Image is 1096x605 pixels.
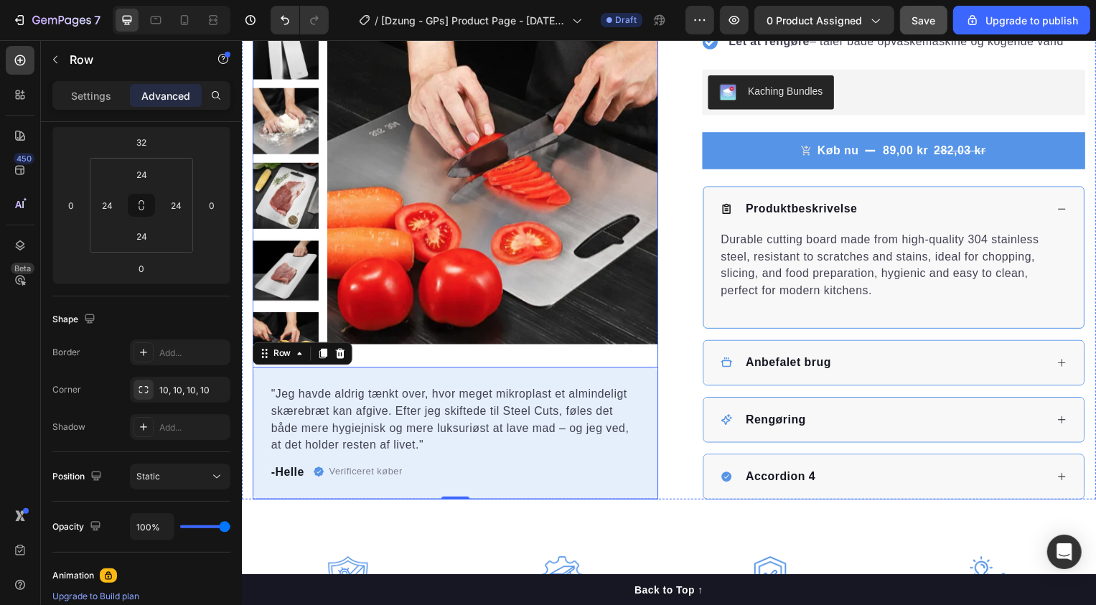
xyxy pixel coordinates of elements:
[754,6,894,34] button: 0 product assigned
[52,346,80,359] div: Border
[60,194,82,216] input: 0
[696,101,751,121] div: 282,03 kr
[733,520,776,563] img: gempages_581492367509422600-4272ea09-0235-4519-86e3-97acaf1d449d.png
[517,520,560,563] img: gempages_581492367509422600-9cdf8390-1930-4c20-ad44-0e7f52fec687.png
[6,6,107,34] button: 7
[166,194,187,216] input: 24px
[131,514,174,540] input: Auto
[141,88,190,103] p: Advanced
[301,520,345,563] img: gempages_581492367509422600-2ef1f8a5-d96a-4214-b9da-37505560ee08.png
[52,467,105,487] div: Position
[71,88,111,103] p: Settings
[965,13,1078,28] div: Upgrade to publish
[1047,535,1082,569] div: Open Intercom Messenger
[767,13,862,28] span: 0 product assigned
[615,14,637,27] span: Draft
[645,101,694,121] div: 89,00 kr
[470,35,597,70] button: Kaching Bundles
[94,11,100,29] p: 7
[52,569,94,582] div: Animation
[508,316,594,334] p: Anbefalet brug
[506,429,581,451] div: Accordion 4
[85,520,128,563] img: gempages_581492367509422600-896e56b0-fee0-457b-bd23-0a934ee22361.png
[52,383,81,396] div: Corner
[396,547,465,562] div: Back to Top ↑
[70,51,192,68] p: Row
[900,6,947,34] button: Save
[52,590,230,603] div: Upgrade to Build plan
[510,44,586,59] div: Kaching Bundles
[127,131,156,153] input: 32
[159,347,227,360] div: Add...
[482,44,499,61] img: KachingBundles.png
[52,310,98,329] div: Shape
[912,14,936,27] span: Save
[381,13,566,28] span: [Dzung - GPs] Product Page - [DATE] 14:53:31
[136,471,160,482] span: Static
[159,421,227,434] div: Add...
[581,103,622,120] div: Køb nu
[127,258,156,279] input: 0
[201,194,223,216] input: 0
[52,517,104,537] div: Opacity
[464,93,851,130] button: Køb nu
[953,6,1090,34] button: Upgrade to publish
[375,13,378,28] span: /
[508,161,621,179] p: Produktbeskrivelse
[128,225,156,247] input: 24px
[508,374,569,391] p: Rengøring
[128,164,156,185] input: 24px
[11,263,34,274] div: Beta
[130,464,230,489] button: Static
[14,153,34,164] div: 450
[52,421,85,433] div: Shadow
[271,6,329,34] div: Undo/Redo
[483,194,804,258] p: Durable cutting board made from high-quality 304 stainless steel, resistant to scratches and stai...
[97,194,118,216] input: 24px
[159,384,227,397] div: 10, 10, 10, 10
